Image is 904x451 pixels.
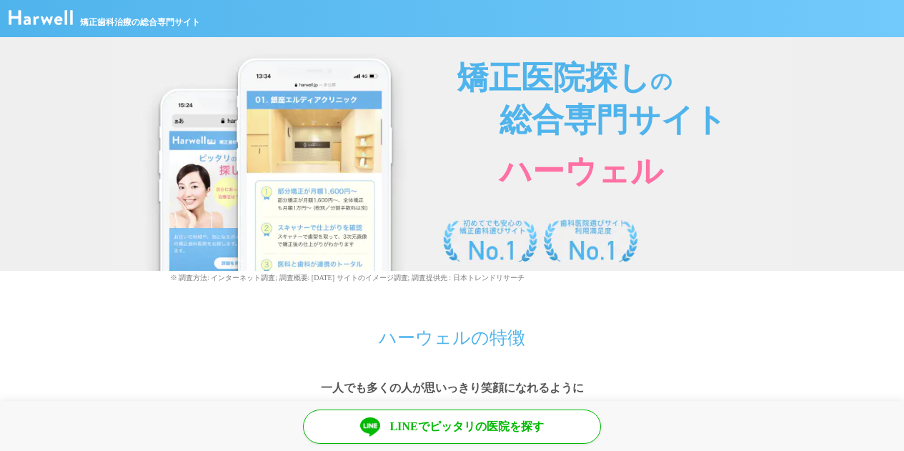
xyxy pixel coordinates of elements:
span: 思いっきり笑顔になれるように [424,377,584,399]
span: 総合専門サイト [500,102,727,138]
span: の [650,69,672,93]
a: LINEでピッタリの医院を探す [303,410,601,444]
span: 一人でも多くの人が [321,377,424,399]
h2: ハーウェルの特徴 [184,306,720,349]
img: ハーウェル [9,10,73,25]
p: ※ 調査方法: インターネット調査; 調査概要: [DATE] サイトのイメージ調査; 調査提供先 : 日本トレンドリサーチ [167,271,738,284]
span: ハーウェル [500,154,663,189]
span: 矯正歯科治療の総合専門サイト [80,16,200,29]
span: 矯正医院探し [457,60,650,96]
a: ハーウェル [9,15,73,27]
